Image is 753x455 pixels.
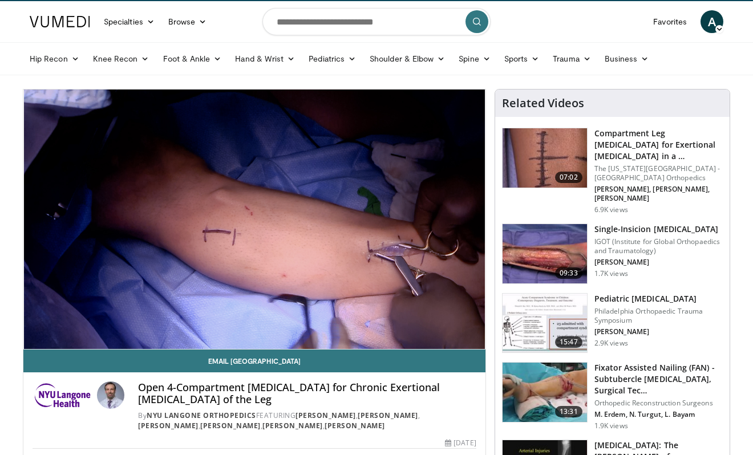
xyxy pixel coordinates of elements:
[594,293,723,304] h3: Pediatric [MEDICAL_DATA]
[262,8,491,35] input: Search topics, interventions
[295,411,356,420] a: [PERSON_NAME]
[302,47,363,70] a: Pediatrics
[161,10,214,33] a: Browse
[97,381,124,409] img: Avatar
[594,307,723,325] p: Philadelphia Orthopaedic Trauma Symposium
[503,363,587,422] img: e071edbb-ea24-493e-93e4-473a830f7230.150x105_q85_crop-smart_upscale.jpg
[30,16,90,27] img: VuMedi Logo
[546,47,598,70] a: Trauma
[502,293,723,354] a: 15:47 Pediatric [MEDICAL_DATA] Philadelphia Orthopaedic Trauma Symposium [PERSON_NAME] 2.9K views
[33,381,92,409] img: NYU Langone Orthopedics
[358,411,418,420] a: [PERSON_NAME]
[502,362,723,430] a: 13:31 Fixator Assisted Nailing (FAN) - Subtubercle [MEDICAL_DATA], Surgical Tec… Orthopedic Recon...
[503,128,587,188] img: fbdf67ab-6eb5-4ac7-a79d-d283a7f84a1d.150x105_q85_crop-smart_upscale.jpg
[594,185,723,203] p: [PERSON_NAME], [PERSON_NAME], [PERSON_NAME]
[138,381,476,406] h4: Open 4-Compartment [MEDICAL_DATA] for Chronic Exertional [MEDICAL_DATA] of the Leg
[646,10,694,33] a: Favorites
[363,47,452,70] a: Shoulder & Elbow
[594,205,628,214] p: 6.9K views
[86,47,156,70] a: Knee Recon
[594,410,723,419] p: M. Erdem, N. Turgut, L. Bayam
[147,411,256,420] a: NYU Langone Orthopedics
[502,128,723,214] a: 07:02 Compartment Leg [MEDICAL_DATA] for Exertional [MEDICAL_DATA] in a … The [US_STATE][GEOGRAPH...
[594,327,723,336] p: [PERSON_NAME]
[594,164,723,182] p: The [US_STATE][GEOGRAPHIC_DATA] - [GEOGRAPHIC_DATA] Orthopedics
[452,47,497,70] a: Spine
[594,362,723,396] h3: Fixator Assisted Nailing (FAN) - Subtubercle [MEDICAL_DATA], Surgical Tec…
[555,336,582,348] span: 15:47
[228,47,302,70] a: Hand & Wrist
[497,47,546,70] a: Sports
[594,224,723,235] h3: Single-Insicion [MEDICAL_DATA]
[23,350,485,372] a: Email [GEOGRAPHIC_DATA]
[594,269,628,278] p: 1.7K views
[97,10,161,33] a: Specialties
[138,421,199,430] a: [PERSON_NAME]
[503,294,587,353] img: 9a421967-a875-4fb4-aa2f-1ffe3d472be9.150x105_q85_crop-smart_upscale.jpg
[598,47,656,70] a: Business
[555,267,582,279] span: 09:33
[23,47,86,70] a: Hip Recon
[555,172,582,183] span: 07:02
[502,224,723,284] a: 09:33 Single-Insicion [MEDICAL_DATA] IGOT (Institute for Global Orthopaedics and Traumatology) [P...
[701,10,723,33] a: A
[594,399,723,408] p: Orthopedic Reconstruction Surgeons
[200,421,261,430] a: [PERSON_NAME]
[262,421,323,430] a: [PERSON_NAME]
[23,90,485,350] video-js: Video Player
[594,128,723,162] h3: Compartment Leg [MEDICAL_DATA] for Exertional [MEDICAL_DATA] in a …
[445,438,476,448] div: [DATE]
[555,406,582,417] span: 13:31
[138,411,476,431] div: By FEATURING , , , , ,
[325,421,385,430] a: [PERSON_NAME]
[156,47,229,70] a: Foot & Ankle
[594,421,628,430] p: 1.9K views
[502,96,584,110] h4: Related Videos
[503,224,587,283] img: 6b704a18-9e3e-4419-8ff8-513de65f434c.150x105_q85_crop-smart_upscale.jpg
[594,237,723,255] p: IGOT (Institute for Global Orthopaedics and Traumatology)
[594,258,723,267] p: [PERSON_NAME]
[594,339,628,348] p: 2.9K views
